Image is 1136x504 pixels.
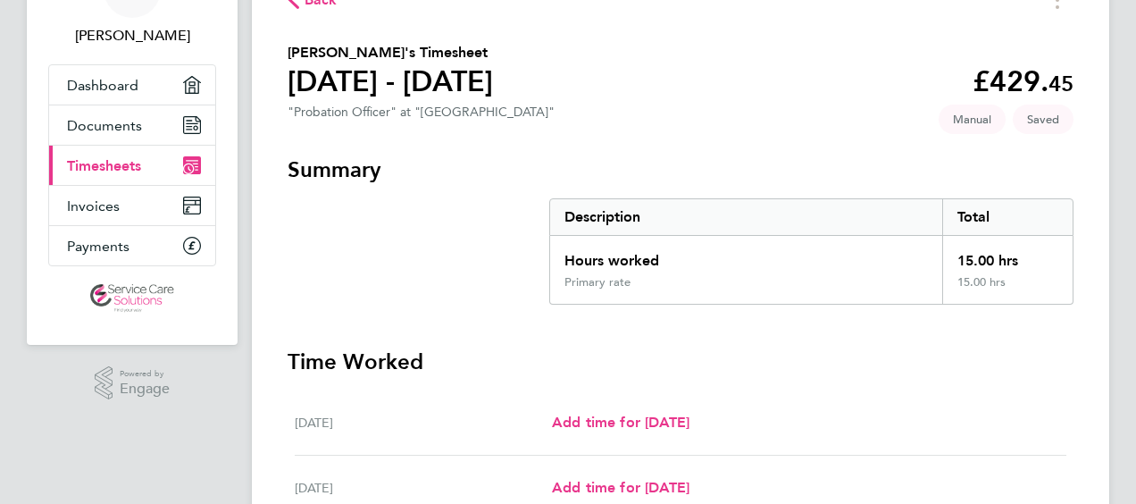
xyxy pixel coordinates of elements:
div: "Probation Officer" at "[GEOGRAPHIC_DATA]" [288,105,555,120]
h1: [DATE] - [DATE] [288,63,493,99]
div: Summary [549,198,1073,305]
span: Payments [67,238,129,255]
h3: Time Worked [288,348,1073,376]
div: Description [550,199,942,235]
div: Primary rate [564,275,631,290]
a: Add time for [DATE] [552,477,689,499]
a: Invoices [49,186,215,225]
a: Powered byEngage [95,366,171,400]
span: Add time for [DATE] [552,479,689,496]
span: Timesheets [67,157,141,174]
span: This timesheet is Saved. [1013,105,1073,134]
span: 45 [1048,71,1073,97]
app-decimal: £429. [973,64,1073,98]
a: Go to home page [48,284,216,313]
a: Documents [49,105,215,145]
a: Payments [49,226,215,265]
div: 15.00 hrs [942,275,1073,304]
div: [DATE] [295,477,552,499]
span: Add time for [DATE] [552,414,689,431]
span: Dashboard [67,77,138,94]
a: Add time for [DATE] [552,412,689,433]
span: Engage [120,382,170,397]
div: 15.00 hrs [942,236,1073,275]
span: Documents [67,117,142,134]
span: This timesheet was manually created. [939,105,1006,134]
div: Total [942,199,1073,235]
span: Invoices [67,197,120,214]
span: Louise Hide [48,25,216,46]
h2: [PERSON_NAME]'s Timesheet [288,42,493,63]
div: [DATE] [295,412,552,433]
h3: Summary [288,155,1073,184]
a: Dashboard [49,65,215,105]
span: Powered by [120,366,170,382]
a: Timesheets [49,146,215,185]
div: Hours worked [550,236,942,275]
img: servicecare-logo-retina.png [90,284,174,313]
